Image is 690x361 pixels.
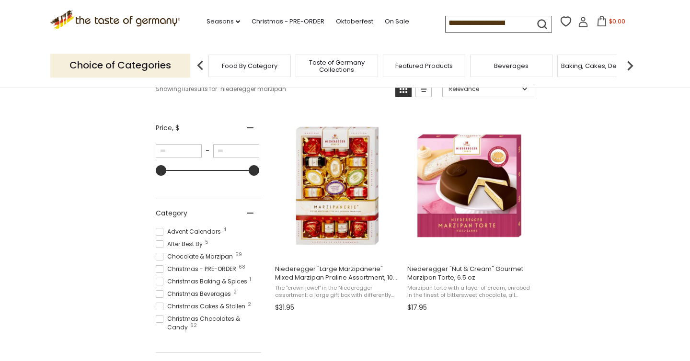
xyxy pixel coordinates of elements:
span: Christmas Baking & Spices [156,277,250,286]
span: 68 [239,265,245,270]
a: Beverages [494,62,529,69]
b: 113 [182,85,189,93]
span: Christmas Chocolates & Candy [156,315,261,332]
img: next arrow [621,56,640,75]
span: Niederegger "Nut & Cream" Gourmet Marzipan Torte, 6.5 oz [407,265,531,282]
span: Chocolate & Marzipan [156,252,236,261]
span: , $ [172,123,179,133]
img: previous arrow [191,56,210,75]
span: – [202,147,213,155]
span: Christmas Beverages [156,290,234,298]
span: Relevance [448,85,519,93]
span: $17.95 [407,303,427,313]
a: Taste of Germany Collections [299,59,375,73]
a: Niederegger [274,114,401,315]
span: 2 [233,290,237,294]
img: Niederegger Nut & Cream Marzipan Torte [406,123,533,249]
a: Niederegger [406,114,533,315]
span: Marzipan torte with a layer of cream, enrobed in the finest of bittersweet chocolate, all wrapped... [407,284,531,299]
a: View list mode [415,81,432,97]
span: $0.00 [609,17,625,25]
span: Advent Calendars [156,227,224,236]
span: 62 [190,323,197,328]
a: On Sale [385,16,409,27]
span: $31.95 [275,303,294,313]
span: Price [156,123,179,133]
a: Sort options [442,81,534,97]
span: After Best By [156,240,206,248]
span: 1 [250,277,251,282]
input: Minimum value [156,144,202,158]
span: Niederegger "Large Marzipanerie" Mixed Marzipan Praline Assortment, 10.5 oz [275,265,399,282]
span: 4 [223,227,226,232]
img: Niederegger "Large Marzipanerie" Mixed Marzipan Praline Assortment, 10.5 oz [274,123,401,249]
span: Christmas - PRE-ORDER [156,265,239,273]
input: Maximum value [213,144,259,158]
div: Showing results for " " [156,81,388,97]
a: Christmas - PRE-ORDER [252,16,324,27]
span: The "crown jewel" in the Niederegger assortment: a large gift box with differently flavored marzi... [275,284,399,299]
span: 5 [205,240,208,245]
span: 59 [235,252,242,257]
button: $0.00 [590,16,631,30]
span: 2 [248,302,251,307]
span: Christmas Cakes & Stollen [156,302,248,311]
a: Baking, Cakes, Desserts [561,62,635,69]
a: Featured Products [395,62,453,69]
a: Oktoberfest [336,16,373,27]
p: Choice of Categories [50,54,190,77]
a: Seasons [207,16,240,27]
a: Food By Category [222,62,277,69]
span: Category [156,208,187,218]
a: View grid mode [395,81,412,97]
